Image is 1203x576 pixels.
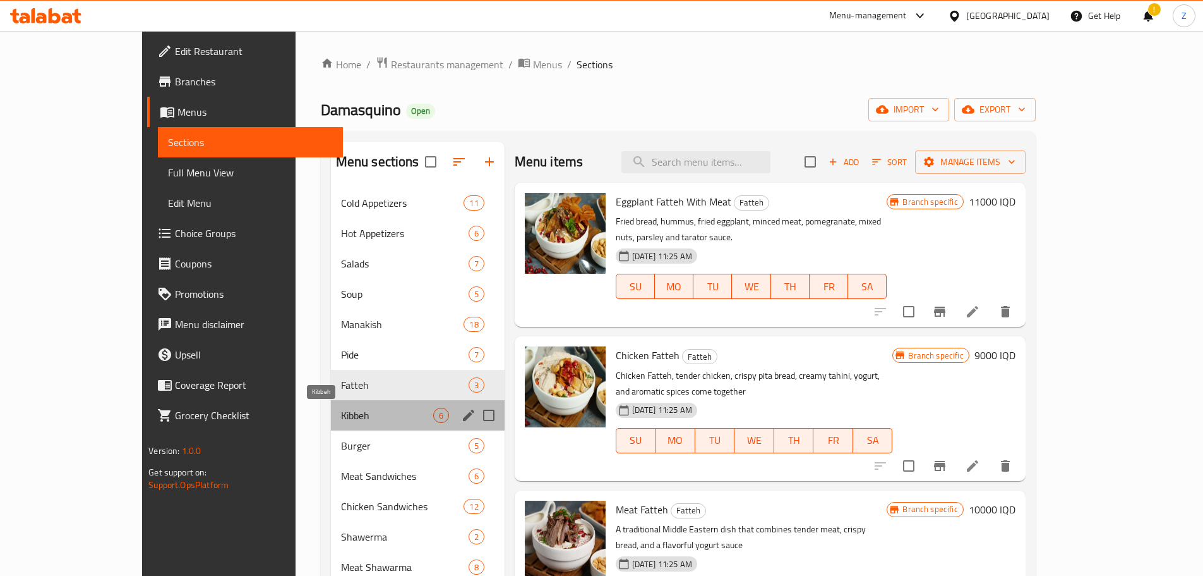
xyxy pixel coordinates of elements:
[417,149,444,175] span: Select all sections
[147,340,343,370] a: Upsell
[779,431,809,450] span: TH
[168,195,333,211] span: Edit Menu
[341,256,469,271] div: Salads
[969,501,1015,518] h6: 10000 IQD
[341,529,469,544] span: Shawerma
[341,347,469,362] span: Pide
[341,286,469,302] span: Soup
[518,56,562,73] a: Menus
[182,443,201,459] span: 1.0.0
[158,188,343,218] a: Edit Menu
[147,248,343,279] a: Coupons
[627,404,697,416] span: [DATE] 11:25 AM
[341,226,469,241] div: Hot Appetizers
[627,250,697,262] span: [DATE] 11:25 AM
[810,274,848,299] button: FR
[915,150,1026,174] button: Manage items
[693,274,732,299] button: TU
[823,152,864,172] button: Add
[469,440,484,452] span: 5
[858,431,888,450] span: SA
[175,286,333,302] span: Promotions
[376,56,503,73] a: Restaurants management
[147,400,343,431] a: Grocery Checklist
[682,349,717,364] div: Fatteh
[823,152,864,172] span: Add item
[925,297,955,327] button: Branch-specific-item
[616,274,655,299] button: SU
[464,499,484,514] div: items
[621,431,650,450] span: SU
[331,218,505,248] div: Hot Appetizers6
[878,102,939,118] span: import
[734,428,774,453] button: WE
[341,317,464,332] div: Manakish
[147,218,343,248] a: Choice Groups
[661,431,690,450] span: MO
[464,501,483,513] span: 12
[331,431,505,461] div: Burger5
[406,104,435,119] div: Open
[869,152,910,172] button: Sort
[147,370,343,400] a: Coverage Report
[331,400,505,431] div: Kibbeh6edit
[147,309,343,340] a: Menu disclaimer
[771,274,810,299] button: TH
[525,193,606,274] img: Eggplant Fatteh With Meat
[515,152,584,171] h2: Menu items
[469,469,484,484] div: items
[621,151,770,173] input: search
[474,147,505,177] button: Add section
[818,431,848,450] span: FR
[525,346,606,427] img: Chicken Fatteh
[464,195,484,211] div: items
[616,346,679,365] span: Chicken Fatteh
[148,443,179,459] span: Version:
[695,428,735,453] button: TU
[469,258,484,270] span: 7
[321,56,1036,73] nav: breadcrumb
[147,97,343,127] a: Menus
[175,317,333,332] span: Menu disclaimer
[341,438,469,453] span: Burger
[331,188,505,218] div: Cold Appetizers11
[965,458,980,474] a: Edit menu item
[732,274,770,299] button: WE
[964,102,1026,118] span: export
[990,297,1020,327] button: delete
[336,152,419,171] h2: Menu sections
[469,531,484,543] span: 2
[464,319,483,331] span: 18
[331,309,505,340] div: Manakish18
[897,196,962,208] span: Branch specific
[990,451,1020,481] button: delete
[147,66,343,97] a: Branches
[469,561,484,573] span: 8
[147,36,343,66] a: Edit Restaurant
[616,522,887,553] p: A traditional Middle Eastern dish that combines tender meat, crispy bread, and a flavorful yogurt...
[331,340,505,370] div: Pide7
[655,274,693,299] button: MO
[895,298,922,325] span: Select to update
[853,428,893,453] button: SA
[331,461,505,491] div: Meat Sandwiches6
[177,104,333,119] span: Menus
[621,278,650,296] span: SU
[627,558,697,570] span: [DATE] 11:25 AM
[331,370,505,400] div: Fatteh3
[175,44,333,59] span: Edit Restaurant
[341,560,469,575] span: Meat Shawarma
[848,274,887,299] button: SA
[829,8,907,23] div: Menu-management
[671,503,706,518] div: Fatteh
[813,428,853,453] button: FR
[734,195,769,211] div: Fatteh
[895,453,922,479] span: Select to update
[175,226,333,241] span: Choice Groups
[391,57,503,72] span: Restaurants management
[469,228,484,240] span: 6
[148,464,206,481] span: Get support on:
